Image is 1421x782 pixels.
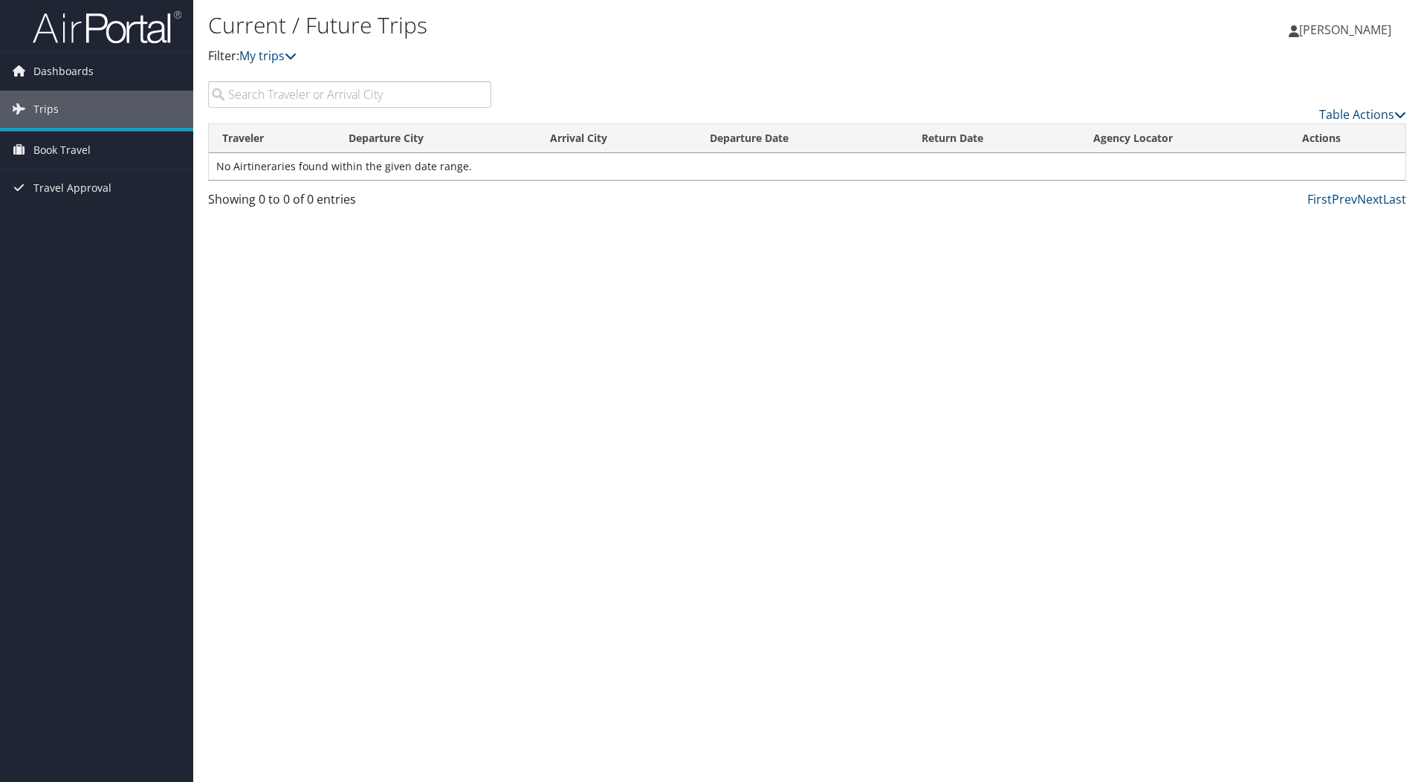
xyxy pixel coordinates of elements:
th: Actions [1289,124,1405,153]
div: Showing 0 to 0 of 0 entries [208,190,491,216]
a: Next [1357,191,1383,207]
span: Trips [33,91,59,128]
th: Agency Locator: activate to sort column ascending [1080,124,1289,153]
p: Filter: [208,47,1007,66]
a: Last [1383,191,1406,207]
img: airportal-logo.png [33,10,181,45]
h1: Current / Future Trips [208,10,1007,41]
a: Table Actions [1319,106,1406,123]
th: Traveler: activate to sort column ascending [209,124,335,153]
a: Prev [1332,191,1357,207]
th: Departure City: activate to sort column ascending [335,124,537,153]
span: [PERSON_NAME] [1299,22,1391,38]
span: Book Travel [33,132,91,169]
th: Arrival City: activate to sort column ascending [537,124,696,153]
a: [PERSON_NAME] [1289,7,1406,52]
input: Search Traveler or Arrival City [208,81,491,108]
a: First [1307,191,1332,207]
th: Return Date: activate to sort column ascending [908,124,1080,153]
a: My trips [239,48,297,64]
td: No Airtineraries found within the given date range. [209,153,1405,180]
span: Dashboards [33,53,94,90]
th: Departure Date: activate to sort column descending [696,124,907,153]
span: Travel Approval [33,169,111,207]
